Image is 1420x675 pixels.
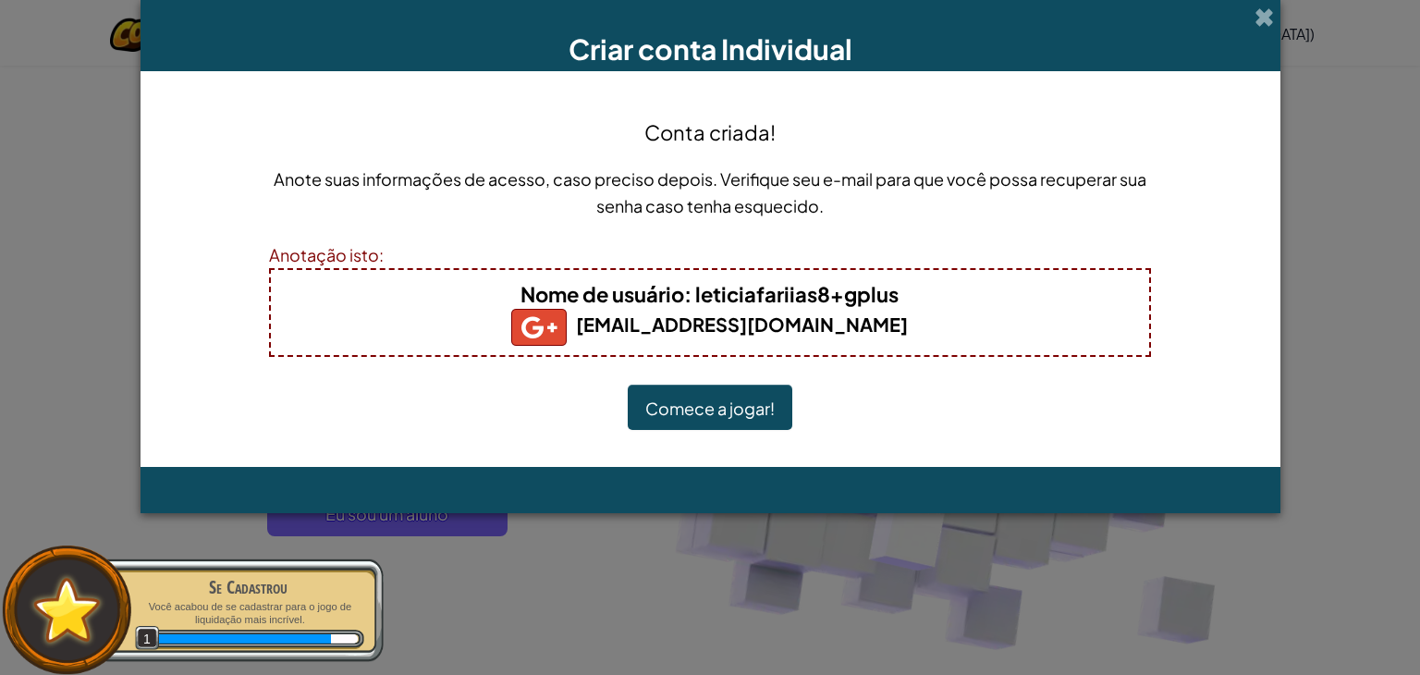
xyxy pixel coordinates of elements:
[576,313,908,336] font: [EMAIL_ADDRESS][DOMAIN_NAME]
[274,168,1146,216] font: Anote suas informações de acesso, caso preciso depois. Verifique seu e-mail para que você possa r...
[520,281,684,307] font: Nome de usuário
[569,31,852,67] font: Criar conta Individual
[644,119,776,145] font: Conta criada!
[143,632,151,646] font: 1
[149,601,352,626] font: Você acabou de se cadastrar para o jogo de liquidação mais incrível.
[511,309,567,346] img: gplus_small.png
[209,574,288,599] font: Se Cadastrou
[684,281,899,307] font: : leticiafariias8+gplus
[269,244,384,265] font: Anotação isto:
[25,569,109,651] img: default.png
[628,385,792,430] button: Comece a jogar!
[645,398,775,419] font: Comece a jogar!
